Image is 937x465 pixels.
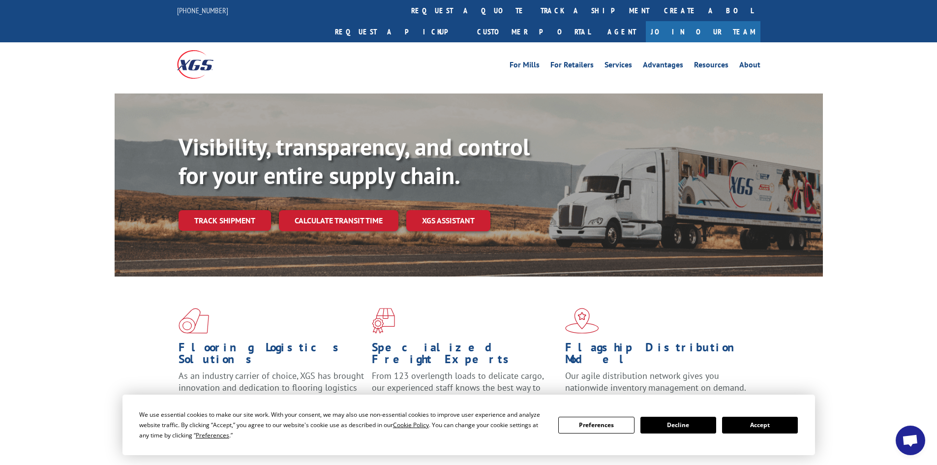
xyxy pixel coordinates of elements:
[196,431,229,439] span: Preferences
[328,21,470,42] a: Request a pickup
[179,341,364,370] h1: Flooring Logistics Solutions
[694,61,728,72] a: Resources
[605,61,632,72] a: Services
[558,417,634,434] button: Preferences
[722,417,798,434] button: Accept
[640,417,716,434] button: Decline
[643,61,683,72] a: Advantages
[372,308,395,334] img: xgs-icon-focused-on-flooring-red
[565,341,751,370] h1: Flagship Distribution Model
[179,308,209,334] img: xgs-icon-total-supply-chain-intelligence-red
[122,395,815,455] div: Cookie Consent Prompt
[510,61,540,72] a: For Mills
[896,426,925,455] div: Open chat
[179,131,530,190] b: Visibility, transparency, and control for your entire supply chain.
[179,370,364,405] span: As an industry carrier of choice, XGS has brought innovation and dedication to flooring logistics...
[646,21,760,42] a: Join Our Team
[470,21,598,42] a: Customer Portal
[177,5,228,15] a: [PHONE_NUMBER]
[372,341,558,370] h1: Specialized Freight Experts
[372,370,558,414] p: From 123 overlength loads to delicate cargo, our experienced staff knows the best way to move you...
[393,421,429,429] span: Cookie Policy
[279,210,398,231] a: Calculate transit time
[139,409,546,440] div: We use essential cookies to make our site work. With your consent, we may also use non-essential ...
[550,61,594,72] a: For Retailers
[179,210,271,231] a: Track shipment
[565,308,599,334] img: xgs-icon-flagship-distribution-model-red
[598,21,646,42] a: Agent
[739,61,760,72] a: About
[406,210,490,231] a: XGS ASSISTANT
[565,370,746,393] span: Our agile distribution network gives you nationwide inventory management on demand.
